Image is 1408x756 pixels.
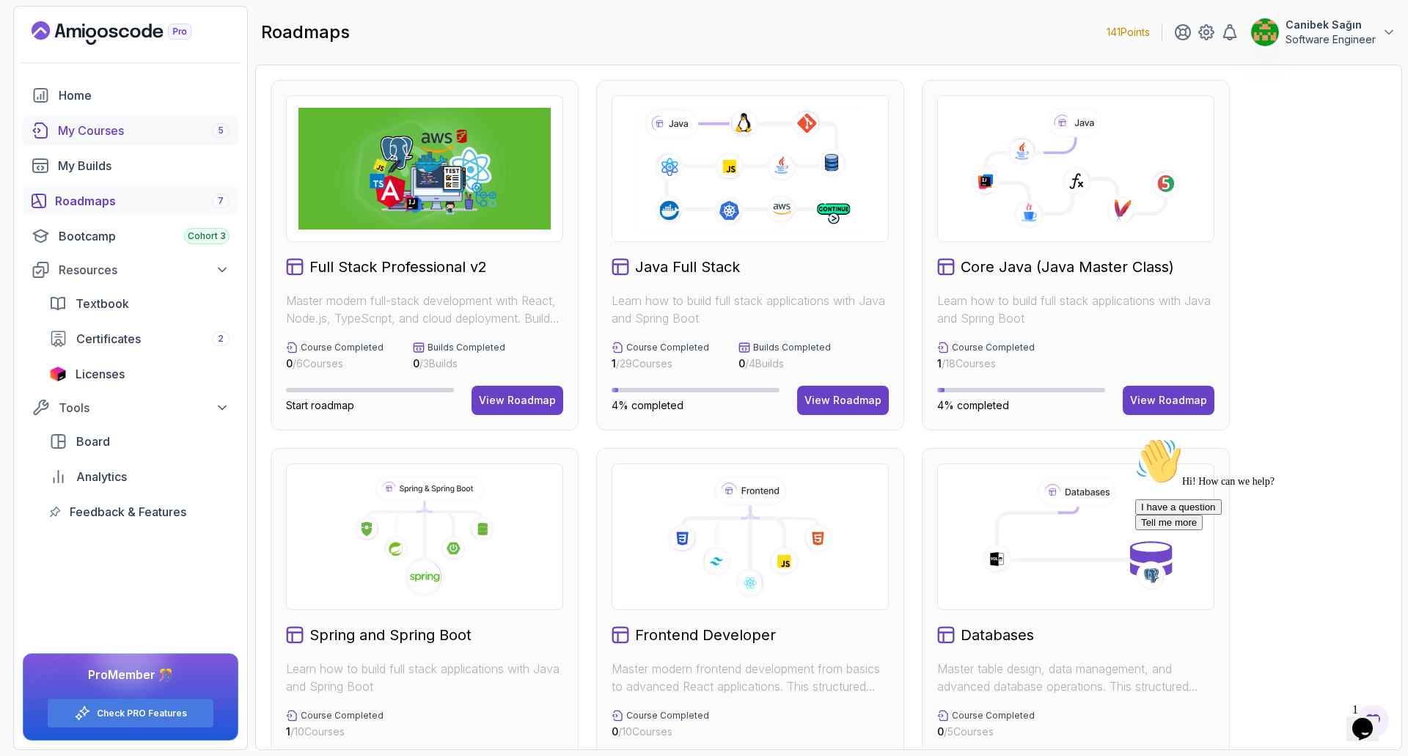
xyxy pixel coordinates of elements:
span: Start roadmap [286,399,354,411]
a: bootcamp [23,221,238,251]
div: My Courses [58,122,230,139]
a: Landing page [32,21,225,45]
span: 2 [218,333,224,345]
p: Course Completed [952,710,1035,722]
p: / 29 Courses [612,356,709,371]
p: Course Completed [301,710,384,722]
span: Feedback & Features [70,503,186,521]
button: Check PRO Features [47,698,214,728]
button: I have a question [6,67,92,83]
h2: Java Full Stack [635,257,740,277]
p: / 4 Builds [738,356,831,371]
h2: Frontend Developer [635,625,776,645]
span: 5 [218,125,224,136]
span: Board [76,433,110,450]
p: Software Engineer [1286,32,1376,47]
a: textbook [40,289,238,318]
h2: Core Java (Java Master Class) [961,257,1174,277]
div: Roadmaps [55,192,230,210]
span: 0 [937,725,944,738]
img: :wave: [6,6,53,53]
h2: Full Stack Professional v2 [309,257,487,277]
p: Course Completed [626,342,709,353]
button: View Roadmap [1123,386,1214,415]
div: My Builds [58,157,230,175]
a: home [23,81,238,110]
p: Master modern full-stack development with React, Node.js, TypeScript, and cloud deployment. Build... [286,292,563,327]
span: 1 [612,357,616,370]
p: / 6 Courses [286,356,384,371]
p: Learn how to build full stack applications with Java and Spring Boot [612,292,889,327]
p: Course Completed [626,710,709,722]
span: 7 [218,195,224,207]
p: Canibek Sağın [1286,18,1376,32]
p: Course Completed [301,342,384,353]
p: / 10 Courses [612,724,709,739]
button: View Roadmap [472,386,563,415]
span: 0 [413,357,419,370]
div: 👋Hi! How can we help?I have a questionTell me more [6,6,270,98]
span: 0 [738,357,745,370]
h2: Databases [961,625,1034,645]
a: courses [23,116,238,145]
div: View Roadmap [1130,393,1207,408]
div: Tools [59,399,230,416]
p: Master table design, data management, and advanced database operations. This structured learning ... [937,660,1214,695]
p: Builds Completed [428,342,505,353]
a: Check PRO Features [97,708,187,719]
span: 0 [612,725,618,738]
span: Analytics [76,468,127,485]
img: Full Stack Professional v2 [298,108,551,230]
button: user profile imageCanibek SağınSoftware Engineer [1250,18,1396,47]
a: board [40,427,238,456]
h2: roadmaps [261,21,350,44]
img: jetbrains icon [49,367,67,381]
p: Learn how to build full stack applications with Java and Spring Boot [286,660,563,695]
span: 4% completed [612,399,683,411]
span: Licenses [76,365,125,383]
a: feedback [40,497,238,526]
iframe: chat widget [1346,697,1393,741]
span: Hi! How can we help? [6,44,145,55]
button: View Roadmap [797,386,889,415]
span: 1 [286,725,290,738]
button: Tools [23,394,238,421]
span: 4% completed [937,399,1009,411]
p: Builds Completed [753,342,831,353]
a: analytics [40,462,238,491]
h2: Spring and Spring Boot [309,625,472,645]
span: Certificates [76,330,141,348]
div: Bootcamp [59,227,230,245]
span: 1 [937,357,942,370]
p: / 5 Courses [937,724,1035,739]
iframe: chat widget [1129,432,1393,690]
div: View Roadmap [804,393,881,408]
button: Resources [23,257,238,283]
div: View Roadmap [479,393,556,408]
p: Learn how to build full stack applications with Java and Spring Boot [937,292,1214,327]
img: user profile image [1251,18,1279,46]
div: Resources [59,261,230,279]
span: Cohort 3 [188,230,226,242]
p: / 3 Builds [413,356,505,371]
p: / 18 Courses [937,356,1035,371]
p: / 10 Courses [286,724,384,739]
a: builds [23,151,238,180]
button: Tell me more [6,83,73,98]
p: Course Completed [952,342,1035,353]
div: Home [59,87,230,104]
a: licenses [40,359,238,389]
span: 0 [286,357,293,370]
p: Master modern frontend development from basics to advanced React applications. This structured le... [612,660,889,695]
p: 141 Points [1107,25,1150,40]
span: Textbook [76,295,129,312]
a: certificates [40,324,238,353]
a: roadmaps [23,186,238,216]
